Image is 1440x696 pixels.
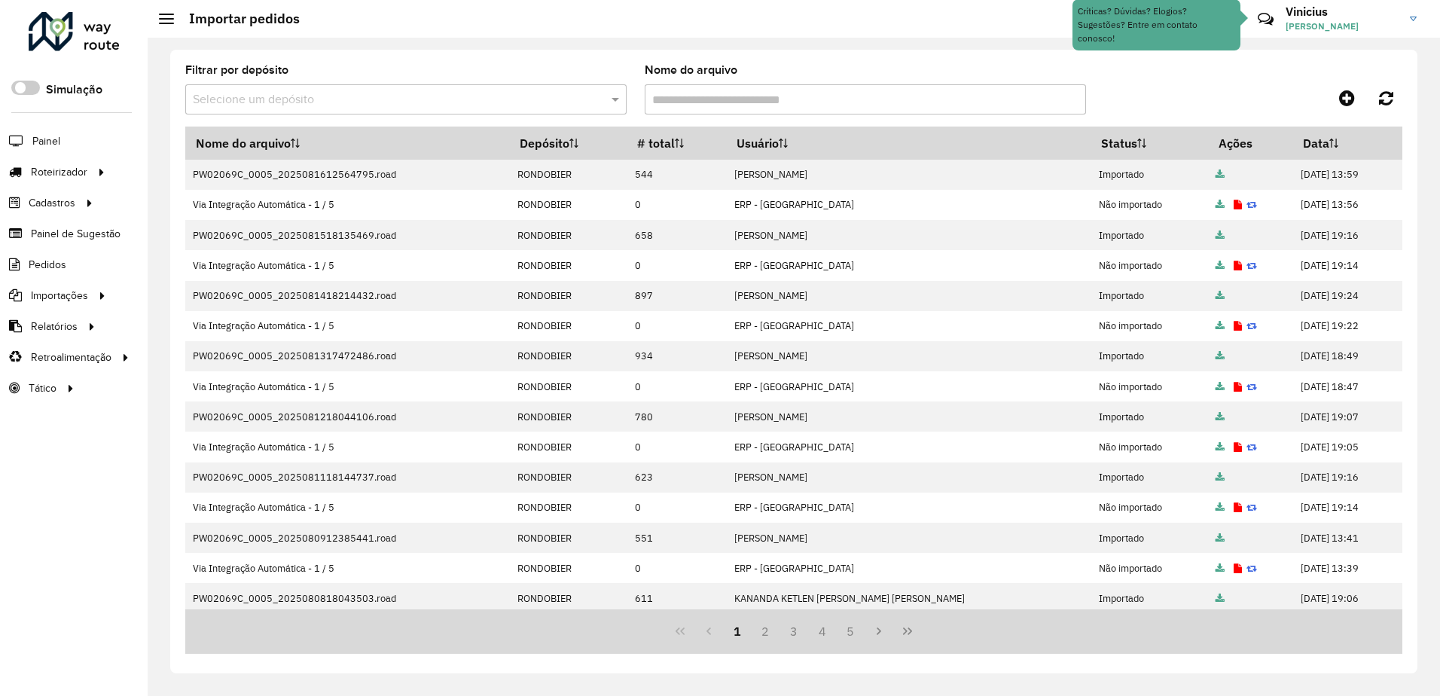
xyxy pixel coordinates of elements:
td: 658 [627,220,726,250]
h3: Vinicius [1286,5,1399,19]
td: RONDOBIER [509,311,627,341]
button: 5 [837,617,865,646]
th: Status [1091,127,1207,160]
a: Reimportar [1246,198,1257,211]
button: 1 [723,617,752,646]
td: 0 [627,250,726,280]
th: # total [627,127,726,160]
a: Exibir log de erros [1234,198,1242,211]
td: 0 [627,493,726,523]
a: Exibir log de erros [1234,319,1242,332]
button: Next Page [865,617,893,646]
td: 544 [627,160,726,190]
span: Painel [32,133,60,149]
span: Roteirizador [31,164,87,180]
td: RONDOBIER [509,190,627,220]
td: [PERSON_NAME] [726,401,1091,432]
td: ERP - [GEOGRAPHIC_DATA] [726,250,1091,280]
td: Via Integração Automática - 1 / 5 [185,493,509,523]
a: Arquivo completo [1216,501,1225,514]
td: [DATE] 19:06 [1292,583,1402,613]
td: [DATE] 18:47 [1292,371,1402,401]
td: RONDOBIER [509,493,627,523]
td: RONDOBIER [509,281,627,311]
td: Importado [1091,583,1207,613]
button: 3 [779,617,808,646]
td: [DATE] 18:49 [1292,341,1402,371]
td: PW02069C_0005_2025080912385441.road [185,523,509,553]
td: RONDOBIER [509,583,627,613]
td: Via Integração Automática - 1 / 5 [185,432,509,462]
td: RONDOBIER [509,160,627,190]
button: Last Page [893,617,922,646]
td: [DATE] 13:59 [1292,160,1402,190]
td: Não importado [1091,190,1207,220]
a: Arquivo completo [1216,319,1225,332]
a: Arquivo completo [1216,592,1225,605]
a: Arquivo completo [1216,532,1225,545]
td: PW02069C_0005_2025081418214432.road [185,281,509,311]
td: [DATE] 19:07 [1292,401,1402,432]
td: PW02069C_0005_2025081518135469.road [185,220,509,250]
a: Arquivo completo [1216,411,1225,423]
td: [DATE] 13:39 [1292,553,1402,583]
a: Reimportar [1246,441,1257,453]
span: Pedidos [29,257,66,273]
td: [DATE] 19:05 [1292,432,1402,462]
td: PW02069C_0005_2025081612564795.road [185,160,509,190]
a: Reimportar [1246,319,1257,332]
td: RONDOBIER [509,432,627,462]
td: 611 [627,583,726,613]
a: Reimportar [1246,501,1257,514]
th: Ações [1208,127,1293,160]
span: Painel de Sugestão [31,226,121,242]
td: PW02069C_0005_2025081218044106.road [185,401,509,432]
label: Simulação [46,81,102,99]
td: [DATE] 19:16 [1292,462,1402,493]
td: 897 [627,281,726,311]
td: [DATE] 13:41 [1292,523,1402,553]
td: Não importado [1091,371,1207,401]
a: Reimportar [1246,562,1257,575]
span: Retroalimentação [31,350,111,365]
h2: Importar pedidos [174,11,300,27]
td: 780 [627,401,726,432]
td: RONDOBIER [509,462,627,493]
td: RONDOBIER [509,401,627,432]
a: Arquivo completo [1216,350,1225,362]
td: Importado [1091,160,1207,190]
td: Não importado [1091,493,1207,523]
td: Via Integração Automática - 1 / 5 [185,371,509,401]
a: Arquivo completo [1216,289,1225,302]
a: Exibir log de erros [1234,380,1242,393]
th: Nome do arquivo [185,127,509,160]
td: Via Integração Automática - 1 / 5 [185,250,509,280]
td: [PERSON_NAME] [726,462,1091,493]
td: RONDOBIER [509,250,627,280]
td: RONDOBIER [509,553,627,583]
td: KANANDA KETLEN [PERSON_NAME] [PERSON_NAME] [726,583,1091,613]
td: Importado [1091,401,1207,432]
td: ERP - [GEOGRAPHIC_DATA] [726,493,1091,523]
label: Filtrar por depósito [185,61,288,79]
td: RONDOBIER [509,341,627,371]
th: Usuário [726,127,1091,160]
td: Importado [1091,220,1207,250]
a: Exibir log de erros [1234,562,1242,575]
a: Arquivo completo [1216,229,1225,242]
td: 0 [627,432,726,462]
td: [PERSON_NAME] [726,281,1091,311]
td: [DATE] 19:14 [1292,250,1402,280]
button: 2 [751,617,779,646]
td: Via Integração Automática - 1 / 5 [185,190,509,220]
td: [DATE] 19:22 [1292,311,1402,341]
td: 0 [627,311,726,341]
td: Importado [1091,341,1207,371]
td: PW02069C_0005_2025081317472486.road [185,341,509,371]
span: Tático [29,380,56,396]
td: Via Integração Automática - 1 / 5 [185,311,509,341]
td: Importado [1091,281,1207,311]
a: Reimportar [1246,380,1257,393]
a: Arquivo completo [1216,471,1225,484]
td: [DATE] 19:16 [1292,220,1402,250]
